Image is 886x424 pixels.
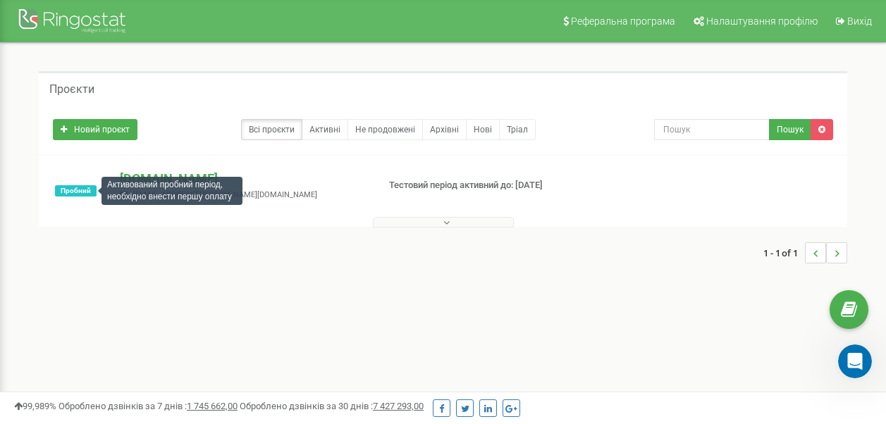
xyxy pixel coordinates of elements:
[49,83,94,96] h5: Проєкти
[499,119,536,140] a: Тріал
[302,119,348,140] a: Активні
[347,119,423,140] a: Не продовжені
[838,344,872,378] iframe: Intercom live chat
[240,401,424,411] span: Оброблено дзвінків за 30 днів :
[763,242,805,263] span: 1 - 1 of 1
[706,15,818,27] span: Налаштування профілю
[373,401,424,411] u: 7 427 293,00
[571,15,675,27] span: Реферальна програма
[389,179,568,192] p: Тестовий період активний до: [DATE]
[654,119,770,140] input: Пошук
[59,401,238,411] span: Оброблено дзвінків за 7 днів :
[53,119,137,140] a: Новий проєкт
[847,15,872,27] span: Вихід
[187,401,238,411] u: 1 745 662,00
[466,119,500,140] a: Нові
[14,401,56,411] span: 99,989%
[120,170,366,188] p: [DOMAIN_NAME]
[55,185,97,197] span: Пробний
[769,119,811,140] button: Пошук
[241,119,302,140] a: Всі проєкти
[101,177,242,205] div: Активований пробний період, необхідно внести першу оплату
[422,119,467,140] a: Архівні
[763,228,847,278] nav: ...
